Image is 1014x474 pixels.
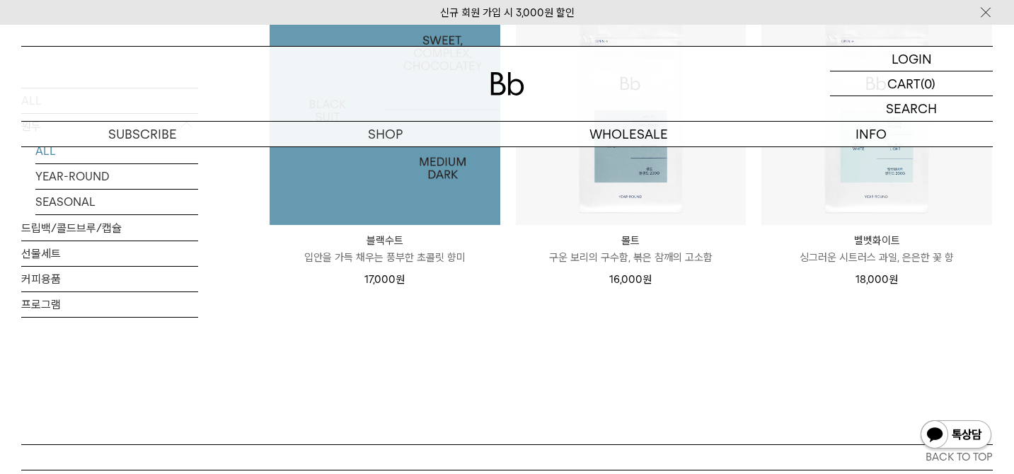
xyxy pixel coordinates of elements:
[889,273,898,286] span: 원
[919,419,993,453] img: 카카오톡 채널 1:1 채팅 버튼
[396,273,405,286] span: 원
[35,163,198,188] a: YEAR-ROUND
[35,189,198,214] a: SEASONAL
[761,232,992,266] a: 벨벳화이트 싱그러운 시트러스 과일, 은은한 꽃 향
[750,122,993,146] p: INFO
[21,215,198,240] a: 드립백/콜드브루/캡슐
[855,273,898,286] span: 18,000
[264,122,507,146] a: SHOP
[440,6,575,19] a: 신규 회원 가입 시 3,000원 할인
[516,232,747,249] p: 몰트
[830,71,993,96] a: CART (0)
[761,232,992,249] p: 벨벳화이트
[270,232,500,266] a: 블랙수트 입안을 가득 채우는 풍부한 초콜릿 향미
[609,273,652,286] span: 16,000
[270,232,500,249] p: 블랙수트
[516,232,747,266] a: 몰트 구운 보리의 구수함, 볶은 참깨의 고소함
[21,122,264,146] a: SUBSCRIBE
[643,273,652,286] span: 원
[21,266,198,291] a: 커피용품
[516,249,747,266] p: 구운 보리의 구수함, 볶은 참깨의 고소함
[830,47,993,71] a: LOGIN
[21,444,993,470] button: BACK TO TOP
[364,273,405,286] span: 17,000
[886,96,937,121] p: SEARCH
[270,249,500,266] p: 입안을 가득 채우는 풍부한 초콜릿 향미
[761,249,992,266] p: 싱그러운 시트러스 과일, 은은한 꽃 향
[921,71,935,96] p: (0)
[887,71,921,96] p: CART
[892,47,932,71] p: LOGIN
[507,122,750,146] p: WHOLESALE
[21,241,198,265] a: 선물세트
[490,72,524,96] img: 로고
[35,138,198,163] a: ALL
[21,291,198,316] a: 프로그램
